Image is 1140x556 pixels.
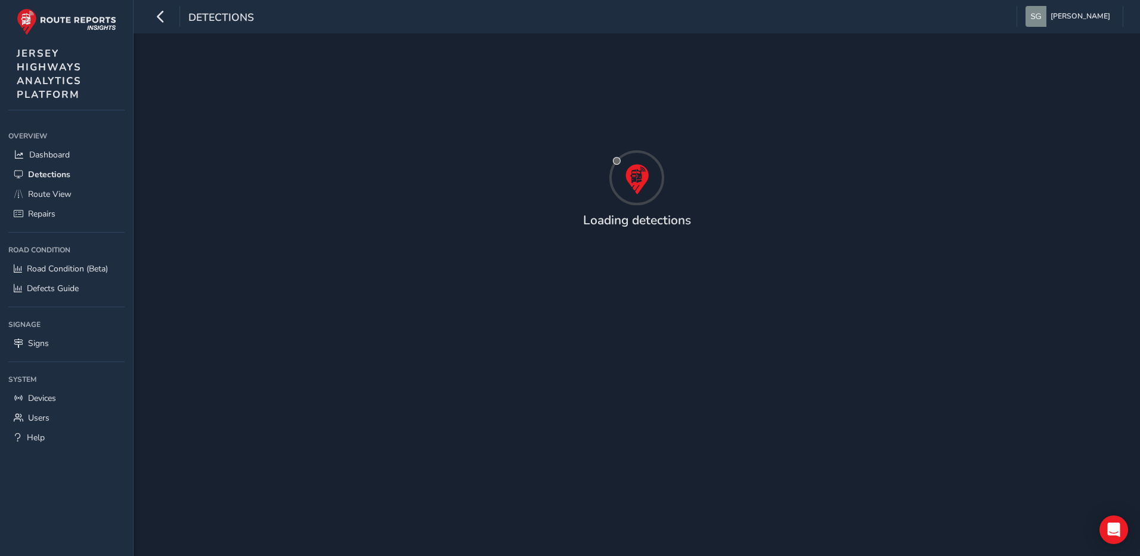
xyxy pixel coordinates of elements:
button: [PERSON_NAME] [1026,6,1114,27]
a: Repairs [8,204,125,224]
div: System [8,370,125,388]
img: diamond-layout [1026,6,1046,27]
span: Route View [28,189,72,200]
span: Signs [28,338,49,349]
a: Defects Guide [8,279,125,298]
a: Detections [8,165,125,184]
h4: Loading detections [583,213,691,228]
span: Help [27,432,45,443]
a: Dashboard [8,145,125,165]
span: Defects Guide [27,283,79,294]
div: Road Condition [8,241,125,259]
span: JERSEY HIGHWAYS ANALYTICS PLATFORM [17,47,82,101]
span: Detections [28,169,70,180]
span: Repairs [28,208,55,220]
span: Users [28,412,49,424]
span: Dashboard [29,149,70,160]
span: [PERSON_NAME] [1051,6,1110,27]
div: Signage [8,316,125,333]
a: Devices [8,388,125,408]
img: rr logo [17,8,116,35]
a: Users [8,408,125,428]
div: Overview [8,127,125,145]
a: Signs [8,333,125,353]
span: Road Condition (Beta) [27,263,108,274]
div: Open Intercom Messenger [1099,515,1128,544]
span: Detections [188,10,254,27]
a: Road Condition (Beta) [8,259,125,279]
a: Route View [8,184,125,204]
a: Help [8,428,125,447]
span: Devices [28,393,56,404]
